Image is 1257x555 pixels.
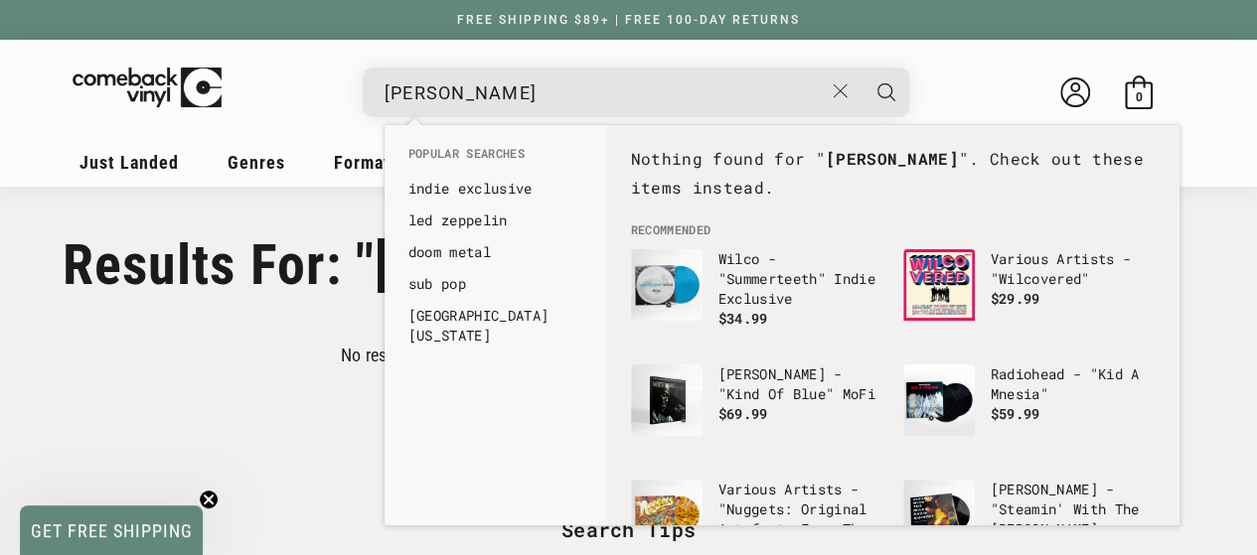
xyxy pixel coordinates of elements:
[31,520,193,541] span: GET FREE SHIPPING
[991,249,1156,289] p: Various Artists - "Wilcovered"
[408,179,583,199] a: indie exclusive
[63,232,1195,298] h1: Results For: "[PERSON_NAME]"
[408,210,583,230] a: led zeppelin
[903,249,1156,345] a: Various Artists - "Wilcovered" Various Artists - "Wilcovered" $29.99
[631,364,883,460] a: Miles Davis - "Kind Of Blue" MoFi [PERSON_NAME] - "Kind Of Blue" MoFi $69.99
[718,364,883,404] p: [PERSON_NAME] - "Kind Of Blue" MoFi
[408,242,583,262] a: doom metal
[631,364,703,436] img: Miles Davis - "Kind Of Blue" MoFi
[20,505,203,555] div: GET FREE SHIPPINGClose teaser
[903,480,975,551] img: Miles Davis - "Steamin' With The Miles Davis Quintet" Analogue Productions
[822,69,859,113] button: Close
[607,125,1179,525] div: Recommended
[385,72,823,113] input: When autocomplete results are available use up and down arrows to review and enter to select
[341,345,406,365] p: No result
[718,249,883,309] p: Wilco - "Summerteeth" Indie Exclusive
[621,239,893,354] li: no_result_products: Wilco - "Summerteeth" Indie Exclusive
[631,249,883,345] a: Wilco - "Summerteeth" Indie Exclusive Wilco - "Summerteeth" Indie Exclusive $34.99
[385,125,607,361] div: Popular Searches
[398,300,593,351] li: no_result_suggestions: hotel california
[621,221,1166,239] li: Recommended
[408,306,583,346] a: [GEOGRAPHIC_DATA][US_STATE]
[621,145,1166,222] div: No Results
[334,152,399,173] span: Formats
[363,68,909,117] div: Search
[398,268,593,300] li: no_result_suggestions: sub pop
[718,309,768,328] span: $34.99
[316,517,940,541] div: Search Tips
[893,239,1166,354] li: no_result_products: Various Artists - "Wilcovered"
[991,364,1156,404] p: Radiohead - "Kid A Mnesia"
[826,148,959,169] strong: [PERSON_NAME]
[79,152,179,173] span: Just Landed
[199,489,219,509] button: Close teaser
[862,68,911,117] button: Search
[631,145,1156,203] p: Nothing found for " ". Check out these items instead.
[893,354,1166,470] li: no_result_products: Radiohead - "Kid A Mnesia"
[903,364,975,436] img: Radiohead - "Kid A Mnesia"
[631,480,703,551] img: Various Artists - "Nuggets: Original Artyfacts From The First Psychedelic Era (1965-1968)"
[398,173,593,205] li: no_result_suggestions: indie exclusive
[991,289,1040,308] span: $29.99
[631,249,703,321] img: Wilco - "Summerteeth" Indie Exclusive
[903,364,1156,460] a: Radiohead - "Kid A Mnesia" Radiohead - "Kid A Mnesia" $59.99
[718,404,768,423] span: $69.99
[903,249,975,321] img: Various Artists - "Wilcovered"
[398,236,593,268] li: no_result_suggestions: doom metal
[408,274,583,294] a: sub pop
[437,13,820,27] a: FREE SHIPPING $89+ | FREE 100-DAY RETURNS
[228,152,285,173] span: Genres
[991,404,1040,423] span: $59.99
[621,354,893,470] li: no_result_products: Miles Davis - "Kind Of Blue" MoFi
[398,205,593,236] li: no_result_suggestions: led zeppelin
[1135,89,1142,104] span: 0
[398,145,593,173] li: Popular Searches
